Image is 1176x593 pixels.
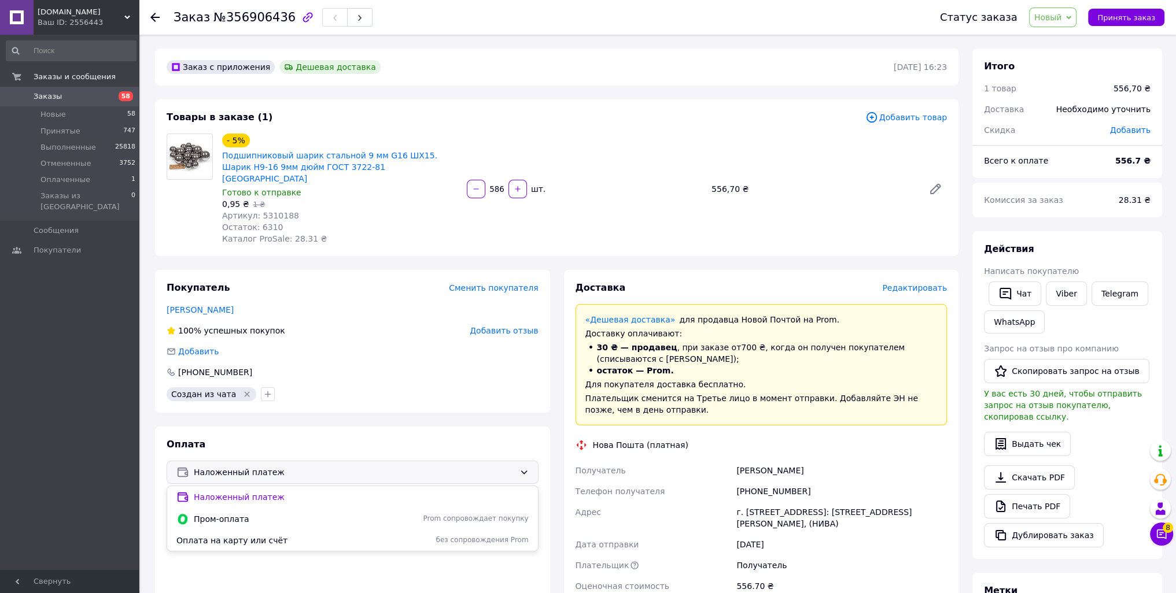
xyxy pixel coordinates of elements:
[167,134,212,179] img: Подшипниковый шарик стальной 9 мм G16 ШХ15. Шарик H9-16 9мм дюйм ГОСТ 3722-81 Китай
[222,223,283,232] span: Остаток: 6310
[6,40,137,61] input: Поиск
[984,389,1142,421] span: У вас есть 30 дней, чтобы отправить запрос на отзыв покупателю, скопировав ссылку.
[150,12,160,23] div: Вернуться назад
[984,84,1016,93] span: 1 товар
[131,175,135,185] span: 1
[984,310,1045,333] a: WhatsApp
[576,581,670,591] span: Оценочная стоимость
[1097,13,1155,22] span: Принять заказ
[576,561,629,570] span: Плательщик
[1092,281,1148,306] a: Telegram
[213,10,296,24] span: №356906436
[123,126,135,136] span: 747
[167,439,205,450] span: Оплата
[178,326,201,335] span: 100%
[40,126,80,136] span: Принятые
[597,366,674,375] span: остаток — Prom.
[984,105,1024,114] span: Доставка
[390,535,529,545] span: без сопровождения Prom
[38,7,124,17] span: Biks.com.ua
[576,540,639,549] span: Дата отправки
[1110,125,1151,135] span: Добавить
[34,225,79,236] span: Сообщения
[174,10,210,24] span: Заказ
[167,305,234,314] a: [PERSON_NAME]
[1088,9,1164,26] button: Принять заказ
[167,112,272,123] span: Товары в заказе (1)
[597,343,677,352] span: 30 ₴ — продавец
[1163,522,1173,533] span: 8
[585,315,676,324] a: «Дешевая доставка»
[222,199,249,209] span: 0,95 ₴
[40,175,90,185] span: Оплаченные
[576,507,601,517] span: Адрес
[576,466,626,475] span: Получатель
[882,283,947,292] span: Редактировать
[222,211,299,220] span: Артикул: 5310188
[984,359,1149,383] button: Скопировать запрос на отзыв
[40,142,96,153] span: Выполненные
[279,60,381,74] div: Дешевая доставка
[222,234,327,243] span: Каталог ProSale: 28.31 ₴
[734,534,949,555] div: [DATE]
[167,282,230,293] span: Покупатель
[984,523,1104,547] button: Дублировать заказ
[119,158,135,169] span: 3752
[989,281,1041,306] button: Чат
[865,111,947,124] span: Добавить товар
[222,151,437,183] a: Подшипниковый шарик стальной 9 мм G16 ШХ15. Шарик H9-16 9мм дюйм ГОСТ 3722-81 [GEOGRAPHIC_DATA]
[1114,83,1151,94] div: 556,70 ₴
[707,181,919,197] div: 556,70 ₴
[590,439,691,451] div: Нова Пошта (платная)
[34,245,81,255] span: Покупатели
[734,555,949,576] div: Получатель
[390,514,529,524] span: Prom сопровождает покупку
[40,158,91,169] span: Отмененные
[194,466,515,479] span: Наложенный платеж
[984,432,1071,456] button: Выдать чек
[924,177,947,201] a: Редактировать
[1049,97,1157,122] div: Необходимо уточнить
[167,60,275,74] div: Заказ с приложения
[127,109,135,120] span: 58
[585,379,938,390] div: Для покупателя доставка бесплатно.
[576,282,626,293] span: Доставка
[984,125,1015,135] span: Скидка
[242,390,252,399] svg: Удалить метку
[1115,156,1151,165] b: 556.7 ₴
[34,72,116,82] span: Заказы и сообщения
[171,390,236,399] span: Создан из чата
[449,283,538,292] span: Сменить покупателя
[585,342,938,365] li: , при заказе от 700 ₴ , когда он получен покупателем (списываются с [PERSON_NAME]);
[585,392,938,416] div: Плательщик сменится на Третье лицо в момент отправки. Добавляйте ЭН не позже, чем в день отправки.
[194,491,529,503] span: Наложенный платеж
[34,91,62,102] span: Заказы
[119,91,133,101] span: 58
[194,513,386,525] span: Пром-оплата
[585,314,938,325] div: для продавца Новой Почтой на Prom.
[115,142,135,153] span: 25818
[984,465,1075,490] a: Скачать PDF
[528,183,547,195] div: шт.
[984,195,1063,205] span: Комиссия за заказ
[40,109,66,120] span: Новые
[734,460,949,481] div: [PERSON_NAME]
[1034,13,1062,22] span: Новый
[176,535,386,546] span: Оплата на карту или счёт
[38,17,139,28] div: Ваш ID: 2556443
[131,191,135,212] span: 0
[734,502,949,534] div: г. [STREET_ADDRESS]: [STREET_ADDRESS][PERSON_NAME], (НИВА)
[178,347,219,356] span: Добавить
[1046,281,1086,306] a: Viber
[177,366,253,378] div: [PHONE_NUMBER]
[585,328,938,339] div: Доставку оплачивают:
[984,61,1015,72] span: Итого
[1150,522,1173,546] button: Чат с покупателем8
[984,266,1079,276] span: Написать покупателю
[222,134,250,147] div: - 5%
[894,62,947,72] time: [DATE] 16:23
[734,481,949,502] div: [PHONE_NUMBER]
[167,325,285,336] div: успешных покупок
[1119,195,1151,205] span: 28.31 ₴
[984,156,1048,165] span: Всего к оплате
